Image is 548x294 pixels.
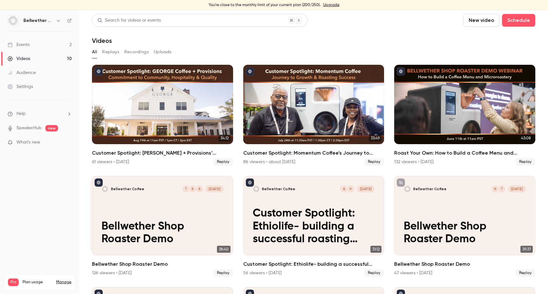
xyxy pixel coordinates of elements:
[102,47,119,57] button: Replays
[243,65,384,166] li: Customer Spotlight: Momentum Coffee’s Journey to Growth & Roasting Success
[397,67,405,76] button: published
[519,135,533,142] span: 43:08
[491,185,499,193] div: N
[262,187,295,191] p: Bellwether Coffee
[213,158,233,166] span: Replay
[253,207,375,246] p: Customer Spotlight: Ethiolife- building a successful roasting business
[520,246,533,253] span: 39:37
[394,176,535,277] a: Bellwether Shop Roaster Demo Bellwether CoffeeTN[DATE]Bellwether Shop Roaster Demo39:37Bellwether...
[347,185,355,193] div: H
[56,280,71,285] a: Manage
[205,185,223,192] span: [DATE]
[8,70,36,76] div: Audience
[394,65,535,166] li: Roast Your Own: How to Build a Coffee Menu and Microroastery with Bellwether
[8,278,19,286] span: Pro
[394,270,432,276] div: 47 viewers • [DATE]
[364,269,384,277] span: Replay
[92,149,233,157] h2: Customer Spotlight: [PERSON_NAME] + Provisions’ Commitment to Community, Hospitality & Quality
[182,185,190,193] div: T
[92,260,233,268] h2: Bellwether Shop Roaster Demo
[92,14,535,290] section: Videos
[340,185,348,193] div: A
[243,149,384,157] h2: Customer Spotlight: Momentum Coffee’s Journey to Growth & Roasting Success
[95,178,103,187] button: published
[16,110,26,117] span: Help
[253,185,260,192] img: Customer Spotlight: Ethiolife- building a successful roasting business
[404,220,526,246] p: Bellwether Shop Roaster Demo
[217,246,231,253] span: 38:40
[97,17,161,24] div: Search for videos or events
[246,67,254,76] button: published
[243,176,384,277] li: Customer Spotlight: Ethiolife- building a successful roasting business
[92,270,132,276] div: 126 viewers • [DATE]
[394,260,535,268] h2: Bellwether Shop Roaster Demo
[213,269,233,277] span: Replay
[16,125,42,131] a: SpeakerHub
[111,187,144,191] p: Bellwether Coffee
[357,185,375,192] span: [DATE]
[64,140,72,145] iframe: Noticeable Trigger
[101,185,108,192] img: Bellwether Shop Roaster Demo
[23,280,52,285] span: Plan usage
[196,185,203,193] div: A
[243,260,384,268] h2: Customer Spotlight: Ethiolife- building a successful roasting business
[369,135,382,142] span: 33:49
[243,176,384,277] a: Customer Spotlight: Ethiolife- building a successful roasting business Bellwether CoffeeHA[DATE]C...
[8,110,72,117] li: help-dropdown-opener
[8,84,33,90] div: Settings
[515,269,535,277] span: Replay
[243,65,384,166] a: 33:49Customer Spotlight: Momentum Coffee’s Journey to Growth & Roasting Success86 viewers • about...
[8,56,30,62] div: Videos
[515,158,535,166] span: Replay
[16,139,40,146] span: What's new
[243,159,295,165] div: 86 viewers • about [DATE]
[498,185,506,193] div: T
[92,176,233,277] li: Bellwether Shop Roaster Demo
[397,178,405,187] button: unpublished
[95,67,103,76] button: published
[8,16,18,26] img: Bellwether Coffee
[394,149,535,157] h2: Roast Your Own: How to Build a Coffee Menu and Microroastery with Bellwether
[502,14,535,27] button: Schedule
[45,125,58,131] span: new
[404,185,411,192] img: Bellwether Shop Roaster Demo
[23,17,53,24] h6: Bellwether Coffee
[92,65,233,166] li: Customer Spotlight: GEORGE Coffee + Provisions’ Commitment to Community, Hospitality & Quality
[92,65,233,166] a: 34:12Customer Spotlight: [PERSON_NAME] + Provisions’ Commitment to Community, Hospitality & Quali...
[323,3,339,8] a: Upgrade
[8,42,29,48] div: Events
[508,185,526,192] span: [DATE]
[370,246,382,253] span: 31:12
[189,185,197,193] div: B
[413,187,447,191] p: Bellwether Coffee
[92,37,112,44] h1: Videos
[92,47,97,57] button: All
[101,220,224,246] p: Bellwether Shop Roaster Demo
[364,158,384,166] span: Replay
[463,14,499,27] button: New video
[394,65,535,166] a: 43:08Roast Your Own: How to Build a Coffee Menu and Microroastery with Bellwether132 viewers • [D...
[219,135,231,142] span: 34:12
[243,270,282,276] div: 56 viewers • [DATE]
[124,47,149,57] button: Recordings
[92,176,233,277] a: Bellwether Shop Roaster Demo Bellwether CoffeeABT[DATE]Bellwether Shop Roaster Demo38:40Bellwethe...
[154,47,172,57] button: Uploads
[92,159,129,165] div: 61 viewers • [DATE]
[394,159,434,165] div: 132 viewers • [DATE]
[394,176,535,277] li: Bellwether Shop Roaster Demo
[246,178,254,187] button: published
